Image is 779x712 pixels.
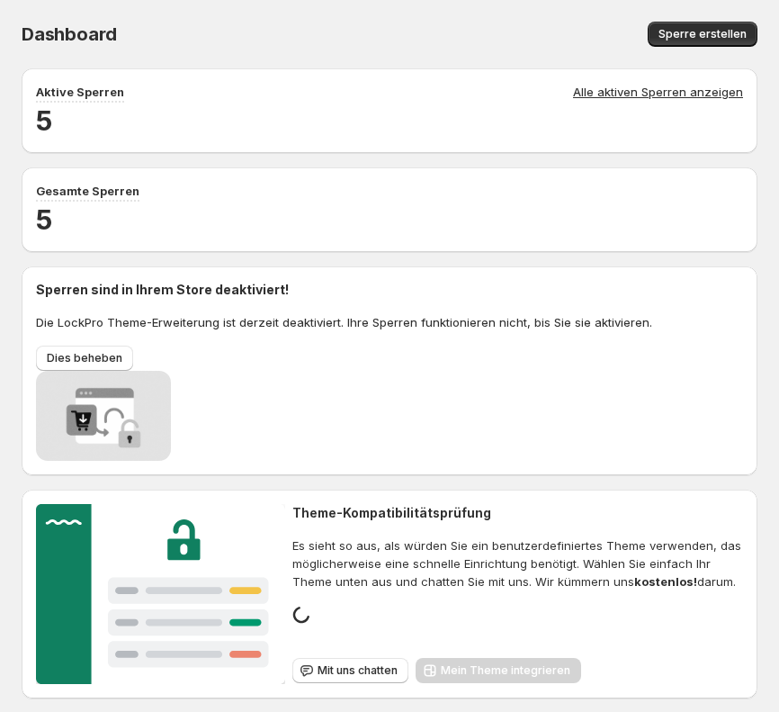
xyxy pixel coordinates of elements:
h2: Theme-Kompatibilitätsprüfung [292,504,743,522]
p: Gesamte Sperren [36,182,139,200]
p: Die LockPro Theme-Erweiterung ist derzeit deaktiviert. Ihre Sperren funktionieren nicht, bis Sie ... [36,313,652,331]
h2: 5 [36,202,743,238]
img: Customer support [36,504,285,684]
button: Sperre erstellen [648,22,757,47]
a: Alle aktiven Sperren anzeigen [573,83,743,103]
span: Mit uns chatten [318,663,398,678]
img: Locks disabled [36,371,171,461]
span: Dies beheben [47,351,122,365]
p: Aktive Sperren [36,83,124,101]
button: Mit uns chatten [292,658,408,683]
h2: Sperren sind in Ihrem Store deaktiviert! [36,281,652,299]
span: Sperre erstellen [658,27,747,41]
h2: 5 [36,103,743,139]
strong: kostenlos! [634,574,697,589]
span: Dashboard [22,23,117,45]
button: Dies beheben [36,346,133,371]
span: Es sieht so aus, als würden Sie ein benutzerdefiniertes Theme verwenden, das möglicherweise eine ... [292,536,743,590]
